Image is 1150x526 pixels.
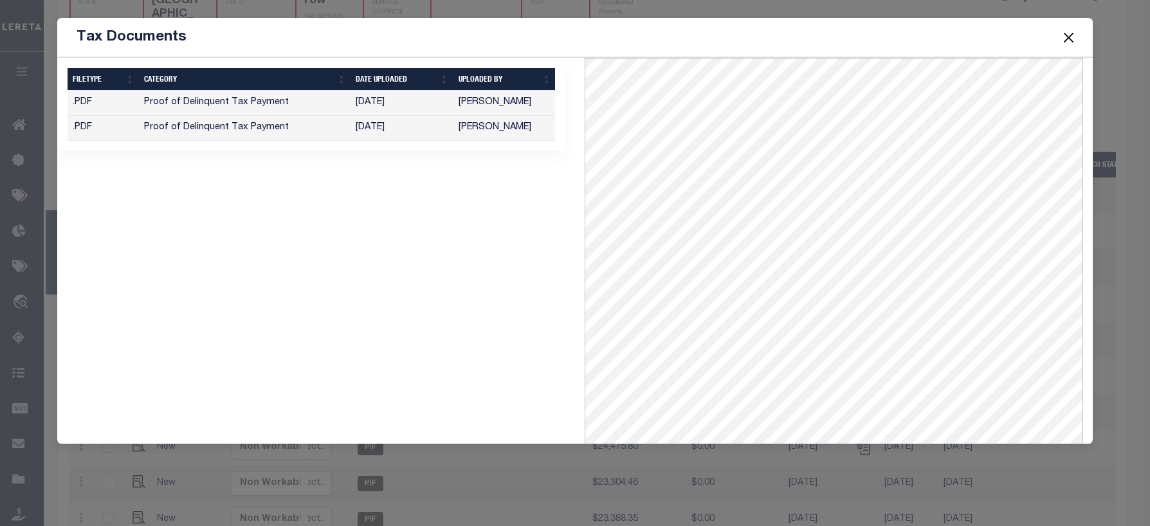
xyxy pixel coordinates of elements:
[453,68,556,91] th: Uploaded By: activate to sort column ascending
[139,116,351,141] td: Proof of Delinquent Tax Payment
[68,91,139,116] td: .PDF
[351,116,453,141] td: [DATE]
[68,116,139,141] td: .PDF
[139,68,351,91] th: CATEGORY: activate to sort column ascending
[68,68,139,91] th: FileType: activate to sort column ascending
[351,91,453,116] td: [DATE]
[77,28,187,46] h5: Tax Documents
[453,116,556,141] td: [PERSON_NAME]
[351,68,453,91] th: Date Uploaded: activate to sort column ascending
[1060,29,1077,46] button: Close
[139,91,351,116] td: Proof of Delinquent Tax Payment
[453,91,556,116] td: [PERSON_NAME]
